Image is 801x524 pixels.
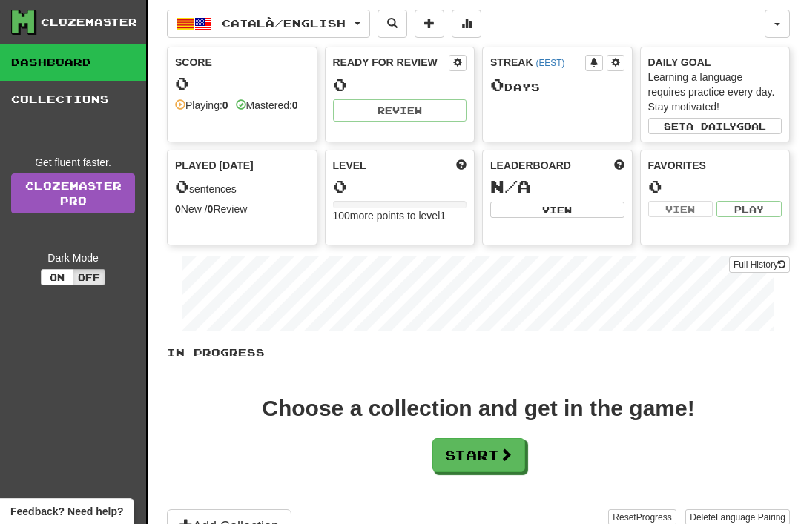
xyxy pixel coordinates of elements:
div: 0 [648,177,782,196]
div: 0 [175,74,309,93]
div: Ready for Review [333,55,449,70]
div: Day s [490,76,624,95]
div: Streak [490,55,585,70]
div: Playing: [175,98,228,113]
div: New / Review [175,202,309,216]
button: Start [432,438,525,472]
div: 0 [333,177,467,196]
span: 0 [175,176,189,196]
button: More stats [452,10,481,38]
a: ClozemasterPro [11,173,135,213]
strong: 0 [208,203,214,215]
button: Català/English [167,10,370,38]
div: Choose a collection and get in the game! [262,397,694,419]
span: a daily [686,121,736,131]
button: Off [73,269,105,285]
strong: 0 [292,99,298,111]
span: Level [333,158,366,173]
div: 100 more points to level 1 [333,208,467,223]
span: Open feedback widget [10,504,123,519]
button: Add sentence to collection [415,10,444,38]
div: Get fluent faster. [11,155,135,170]
button: Review [333,99,467,122]
a: (EEST) [535,58,564,68]
div: Daily Goal [648,55,782,70]
button: Full History [729,256,790,273]
button: Play [716,201,782,217]
span: 0 [490,74,504,95]
strong: 0 [175,203,181,215]
span: N/A [490,176,531,196]
div: Clozemaster [41,15,137,30]
button: Seta dailygoal [648,118,782,134]
span: Played [DATE] [175,158,254,173]
span: Leaderboard [490,158,571,173]
div: Score [175,55,309,70]
div: Mastered: [236,98,298,113]
div: Dark Mode [11,251,135,265]
button: View [648,201,713,217]
span: Progress [636,512,672,523]
div: 0 [333,76,467,94]
span: This week in points, UTC [614,158,624,173]
button: View [490,202,624,218]
div: Learning a language requires practice every day. Stay motivated! [648,70,782,114]
button: On [41,269,73,285]
strong: 0 [222,99,228,111]
div: Favorites [648,158,782,173]
span: Score more points to level up [456,158,467,173]
button: Search sentences [378,10,407,38]
div: sentences [175,177,309,196]
span: Language Pairing [716,512,785,523]
span: Català / English [222,17,346,30]
p: In Progress [167,345,790,360]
